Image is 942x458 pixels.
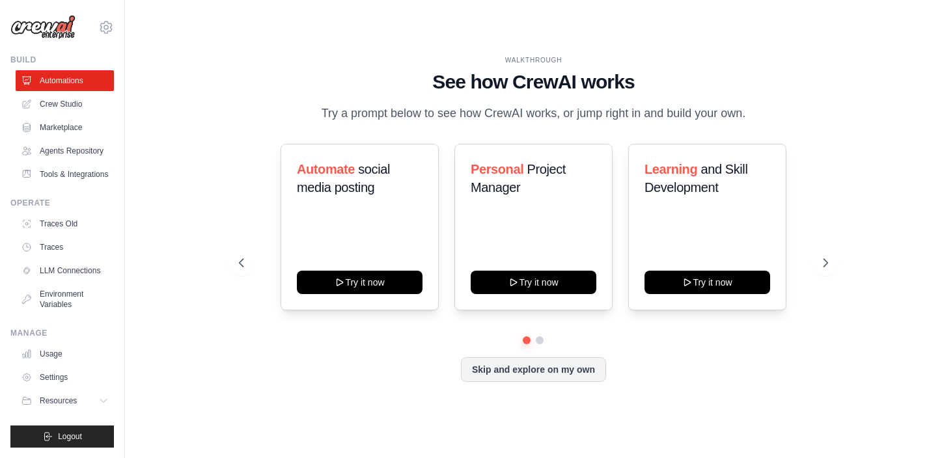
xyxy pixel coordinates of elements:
div: Operate [10,198,114,208]
img: Logo [10,15,76,40]
a: Agents Repository [16,141,114,161]
button: Skip and explore on my own [461,357,606,382]
a: Traces [16,237,114,258]
a: Marketplace [16,117,114,138]
span: and Skill Development [644,162,747,195]
button: Try it now [471,271,596,294]
button: Resources [16,390,114,411]
a: Traces Old [16,213,114,234]
button: Try it now [297,271,423,294]
span: Learning [644,162,697,176]
h1: See how CrewAI works [239,70,828,94]
span: Resources [40,396,77,406]
p: Try a prompt below to see how CrewAI works, or jump right in and build your own. [314,104,752,123]
button: Try it now [644,271,770,294]
span: Personal [471,162,523,176]
a: LLM Connections [16,260,114,281]
a: Automations [16,70,114,91]
a: Environment Variables [16,284,114,315]
span: Logout [58,431,82,442]
div: WALKTHROUGH [239,55,828,65]
a: Settings [16,367,114,388]
span: Automate [297,162,355,176]
div: Build [10,55,114,65]
a: Crew Studio [16,94,114,114]
span: Project Manager [471,162,566,195]
a: Tools & Integrations [16,164,114,185]
div: Manage [10,328,114,338]
button: Logout [10,425,114,448]
a: Usage [16,343,114,364]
